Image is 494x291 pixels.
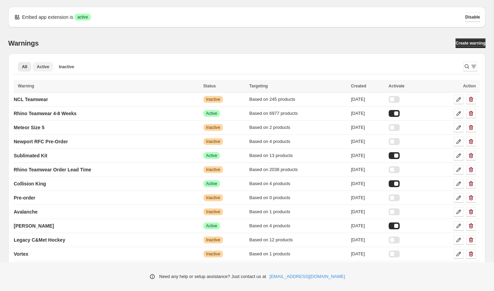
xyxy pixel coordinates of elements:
[206,251,220,257] span: Inactive
[14,194,35,201] p: Pre-order
[18,84,34,88] span: Warning
[206,181,217,186] span: Active
[249,84,268,88] span: Targeting
[206,97,220,102] span: Inactive
[14,180,46,187] p: Collision King
[14,96,48,103] p: NCL Teamwear
[203,84,216,88] span: Status
[351,84,366,88] span: Created
[206,195,220,201] span: Inactive
[14,222,54,229] p: [PERSON_NAME]
[8,39,39,47] h2: Warnings
[206,111,217,116] span: Active
[14,192,35,203] a: Pre-order
[249,208,347,215] div: Based on 1 products
[249,251,347,257] div: Based on 1 products
[249,180,347,187] div: Based on 4 products
[351,166,385,173] div: [DATE]
[206,237,220,243] span: Inactive
[14,206,38,217] a: Avalanche
[59,64,74,70] span: Inactive
[14,94,48,105] a: NCL Teamwear
[463,84,476,88] span: Action
[77,14,88,20] span: active
[206,153,217,158] span: Active
[249,96,347,103] div: Based on 245 products
[249,222,347,229] div: Based on 4 products
[351,124,385,131] div: [DATE]
[14,136,68,147] a: Newport RFC Pre-Order
[351,208,385,215] div: [DATE]
[463,62,477,71] button: Search and filter results
[249,124,347,131] div: Based on 2 products
[206,209,220,215] span: Inactive
[14,150,47,161] a: Sublimated Kit
[249,194,347,201] div: Based on 0 products
[351,222,385,229] div: [DATE]
[351,138,385,145] div: [DATE]
[249,110,347,117] div: Based on 6977 products
[249,166,347,173] div: Based on 2038 products
[249,138,347,145] div: Based on 4 products
[14,208,38,215] p: Avalanche
[14,124,44,131] p: Meteor Size 5
[206,125,220,130] span: Inactive
[270,273,345,280] a: [EMAIL_ADDRESS][DOMAIN_NAME]
[351,237,385,243] div: [DATE]
[22,64,27,70] span: All
[249,237,347,243] div: Based on 12 products
[206,139,220,144] span: Inactive
[351,110,385,117] div: [DATE]
[351,96,385,103] div: [DATE]
[14,248,28,259] a: Vortex
[14,152,47,159] p: Sublimated Kit
[206,223,217,229] span: Active
[14,237,65,243] p: Legacy C&Met Hockey
[14,108,77,119] a: Rhino Teamwear 4-8 Weeks
[456,38,485,48] a: Create warning
[14,164,91,175] a: Rhino Teamwear Order Lead Time
[351,194,385,201] div: [DATE]
[14,234,65,245] a: Legacy C&Met Hockey
[14,138,68,145] p: Newport RFC Pre-Order
[351,152,385,159] div: [DATE]
[14,251,28,257] p: Vortex
[249,152,347,159] div: Based on 13 products
[22,14,73,21] p: Embed app extension is
[14,178,46,189] a: Collision King
[389,84,405,88] span: Activate
[14,110,77,117] p: Rhino Teamwear 4-8 Weeks
[465,14,480,20] span: Disable
[456,40,485,46] span: Create warning
[14,122,44,133] a: Meteor Size 5
[14,220,54,231] a: [PERSON_NAME]
[465,12,480,22] button: Disable
[206,167,220,172] span: Inactive
[351,180,385,187] div: [DATE]
[14,166,91,173] p: Rhino Teamwear Order Lead Time
[351,251,385,257] div: [DATE]
[37,64,49,70] span: Active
